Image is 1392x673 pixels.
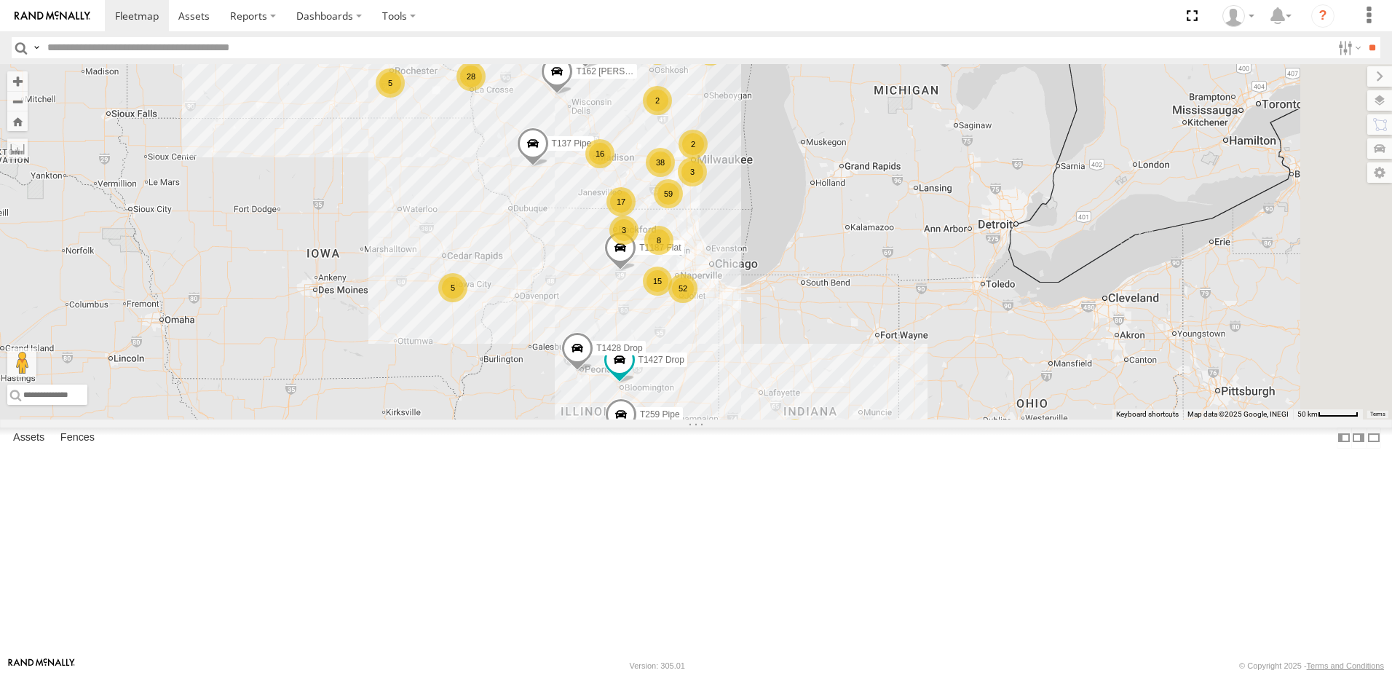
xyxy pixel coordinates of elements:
[552,138,592,149] span: T137 Pipe
[456,62,486,91] div: 28
[438,273,467,302] div: 5
[639,243,681,253] span: T1187 Flat
[644,226,673,255] div: 8
[7,71,28,91] button: Zoom in
[1337,428,1351,449] label: Dock Summary Table to the Left
[630,661,685,670] div: Version: 305.01
[678,157,707,186] div: 3
[1332,37,1364,58] label: Search Filter Options
[1307,661,1384,670] a: Terms and Conditions
[1187,410,1289,418] span: Map data ©2025 Google, INEGI
[609,216,638,245] div: 3
[643,267,672,296] div: 15
[8,658,75,673] a: Visit our Website
[15,11,90,21] img: rand-logo.svg
[1370,412,1385,417] a: Terms
[7,348,36,377] button: Drag Pegman onto the map to open Street View
[31,37,42,58] label: Search Query
[6,428,52,448] label: Assets
[1367,162,1392,183] label: Map Settings
[654,179,683,208] div: 59
[1297,410,1318,418] span: 50 km
[780,419,810,448] div: 86
[638,355,684,365] span: T1427 Drop
[576,66,687,76] span: T162 [PERSON_NAME] Flat
[376,68,405,98] div: 5
[606,187,636,216] div: 17
[1311,4,1334,28] i: ?
[7,91,28,111] button: Zoom out
[646,148,675,177] div: 38
[679,130,708,159] div: 2
[585,139,614,168] div: 16
[1116,409,1179,420] button: Keyboard shortcuts
[596,343,642,353] span: T1428 Drop
[1293,409,1363,420] button: Map Scale: 50 km per 52 pixels
[1217,5,1259,27] div: Tim Peck
[1367,428,1381,449] label: Hide Summary Table
[7,111,28,131] button: Zoom Home
[640,410,680,420] span: T259 Pipe
[668,274,697,303] div: 52
[7,138,28,159] label: Measure
[643,86,672,115] div: 2
[1239,661,1384,670] div: © Copyright 2025 -
[53,428,102,448] label: Fences
[1351,428,1366,449] label: Dock Summary Table to the Right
